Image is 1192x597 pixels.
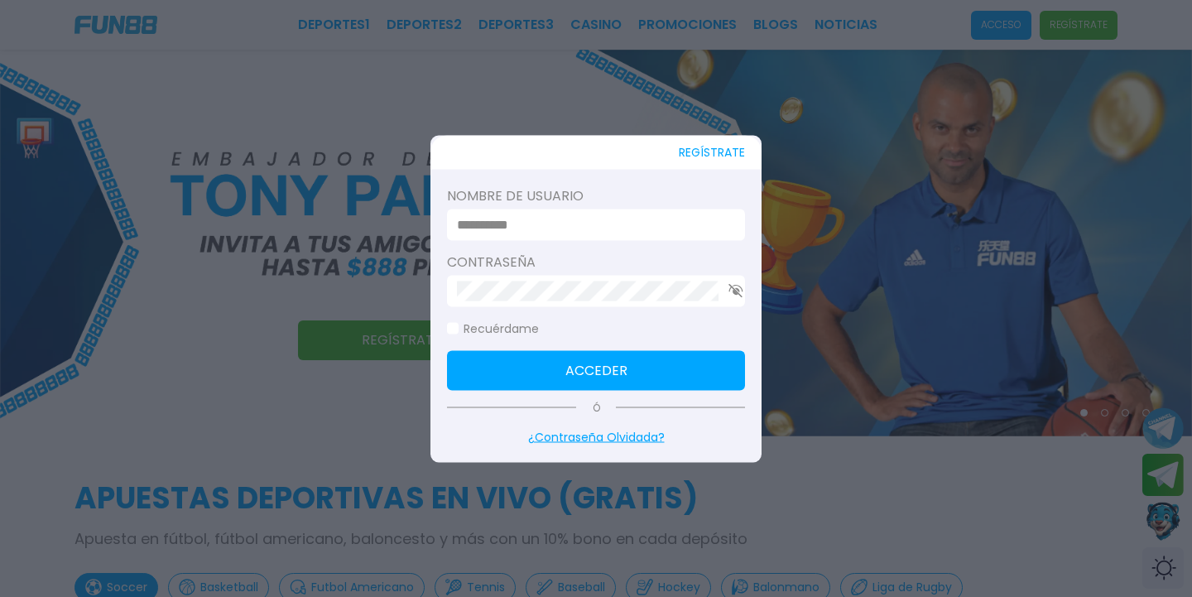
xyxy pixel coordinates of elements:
[679,135,745,169] button: REGÍSTRATE
[447,350,745,390] button: Acceder
[447,185,745,205] label: Nombre de usuario
[447,400,745,415] p: Ó
[447,320,539,337] label: Recuérdame
[447,428,745,445] p: ¿Contraseña Olvidada?
[447,252,745,272] label: Contraseña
